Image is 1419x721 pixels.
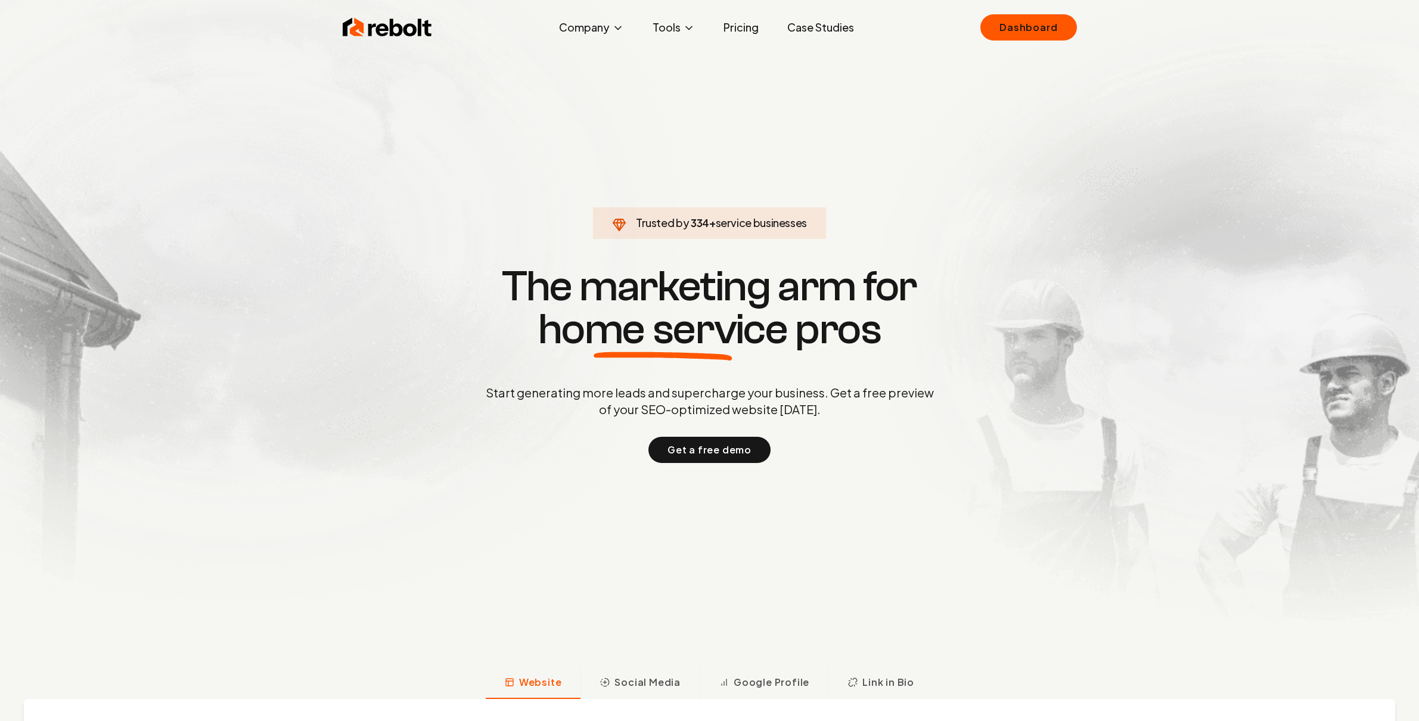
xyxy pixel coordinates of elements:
[580,668,700,699] button: Social Media
[643,15,704,39] button: Tools
[486,668,581,699] button: Website
[828,668,933,699] button: Link in Bio
[538,308,788,351] span: home service
[636,216,689,229] span: Trusted by
[714,15,768,39] a: Pricing
[483,384,936,418] p: Start generating more leads and supercharge your business. Get a free preview of your SEO-optimiz...
[614,675,681,689] span: Social Media
[862,675,914,689] span: Link in Bio
[709,216,716,229] span: +
[980,14,1076,41] a: Dashboard
[700,668,828,699] button: Google Profile
[343,15,432,39] img: Rebolt Logo
[778,15,864,39] a: Case Studies
[734,675,809,689] span: Google Profile
[691,215,709,231] span: 334
[648,437,771,463] button: Get a free demo
[549,15,634,39] button: Company
[424,265,996,351] h1: The marketing arm for pros
[519,675,562,689] span: Website
[716,216,808,229] span: service businesses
